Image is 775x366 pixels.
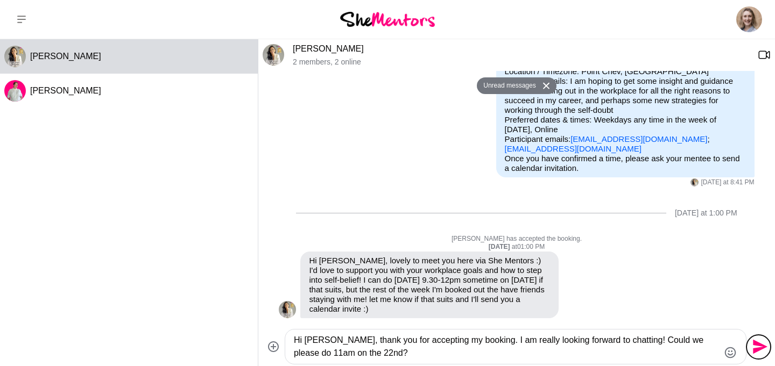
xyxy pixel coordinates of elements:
p: [PERSON_NAME] has accepted the booking. [279,235,754,243]
img: Victoria Wilson [736,6,762,32]
div: Jen Gautier [279,301,296,318]
p: Hi [PERSON_NAME], lovely to meet you here via She Mentors :) I'd love to support you with your wo... [309,256,550,314]
button: Unread messages [477,77,539,95]
button: Emoji picker [724,346,737,359]
div: at 01:00 PM [279,243,754,252]
img: J [4,46,26,67]
span: [PERSON_NAME] [300,319,354,328]
button: Send [746,335,771,359]
span: [PERSON_NAME] [30,52,101,61]
img: J [279,301,296,318]
textarea: Type your message [294,334,719,360]
a: [EMAIL_ADDRESS][DOMAIN_NAME] [570,134,707,143]
time: 2025-09-15T01:03:49.009Z [356,319,409,328]
div: Jen Gautier [691,178,699,186]
p: Purpose of Mentor Hour: Other: I would love support with breaking through self-doubt and lack of ... [505,9,746,154]
p: Once you have confirmed a time, please ask your mentee to send a calendar invitation. [505,154,746,173]
div: Lauren Purse [4,80,26,102]
time: 2025-09-14T08:41:22.593Z [701,178,754,187]
strong: [DATE] [489,243,512,250]
a: [PERSON_NAME] [293,44,364,53]
img: L [4,80,26,102]
div: Jen Gautier [263,44,284,66]
img: She Mentors Logo [340,12,435,26]
a: [EMAIL_ADDRESS][DOMAIN_NAME] [505,144,642,153]
div: Jen Gautier [4,46,26,67]
img: J [691,178,699,186]
p: 2 members , 2 online [293,58,749,67]
div: [DATE] at 1:00 PM [675,209,737,218]
span: [PERSON_NAME] [30,86,101,95]
img: J [263,44,284,66]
